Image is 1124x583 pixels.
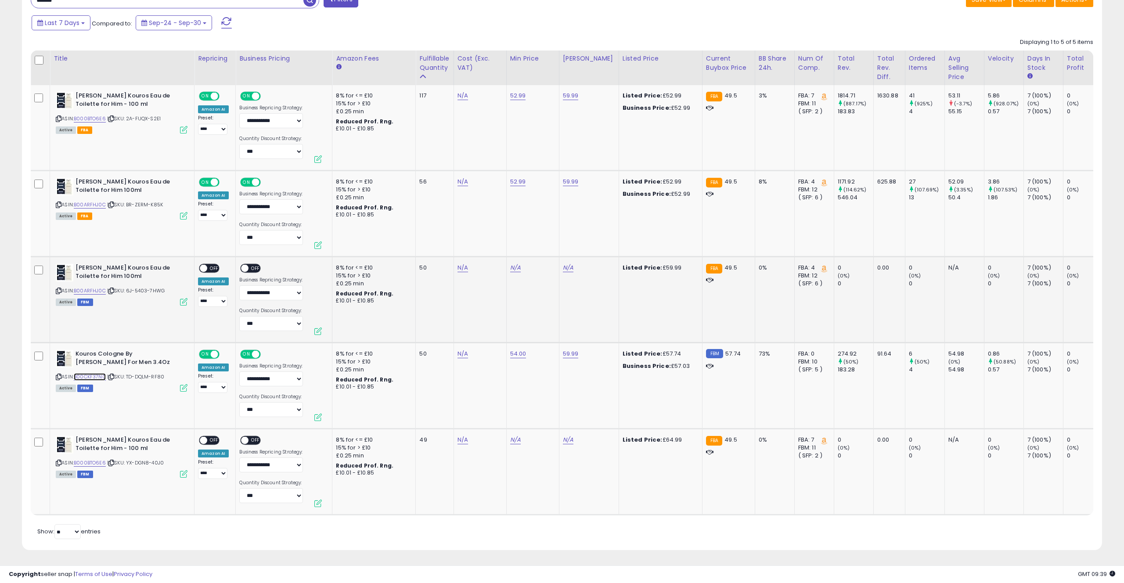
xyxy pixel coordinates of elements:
[1067,108,1102,115] div: 0
[948,264,977,272] div: N/A
[336,108,409,115] div: £0.25 min
[1067,194,1102,202] div: 0
[198,201,229,221] div: Preset:
[706,349,723,358] small: FBM
[9,570,152,579] div: seller snap | |
[988,194,1023,202] div: 1.86
[1067,350,1102,358] div: 0
[75,570,112,578] a: Terms of Use
[838,54,870,72] div: Total Rev.
[798,436,827,444] div: FBA: 7
[336,358,409,366] div: 15% for > £10
[207,265,221,272] span: OFF
[74,459,106,467] a: B000BTO6E6
[759,92,788,100] div: 3%
[239,480,303,486] label: Quantity Discount Strategy:
[877,92,898,100] div: 1630.88
[798,92,827,100] div: FBA: 7
[994,358,1016,365] small: (50.88%)
[838,272,850,279] small: (0%)
[419,54,450,72] div: Fulfillable Quantity
[56,178,73,195] img: 41r5d+StI9L._SL40_.jpg
[948,358,961,365] small: (0%)
[239,105,303,111] label: Business Repricing Strategy:
[798,108,827,115] div: ( SFP: 2 )
[1027,280,1063,288] div: 7 (100%)
[988,350,1023,358] div: 0.86
[623,177,663,186] b: Listed Price:
[954,186,973,193] small: (3.35%)
[724,435,737,444] span: 49.5
[510,54,555,63] div: Min Price
[259,351,274,358] span: OFF
[77,299,93,306] span: FBM
[909,194,944,202] div: 13
[198,54,232,63] div: Repricing
[239,191,303,197] label: Business Repricing Strategy:
[1027,100,1040,107] small: (0%)
[77,212,92,220] span: FBA
[336,290,393,297] b: Reduced Prof. Rng.
[1027,54,1059,72] div: Days In Stock
[77,471,93,478] span: FBM
[706,92,722,101] small: FBA
[419,264,447,272] div: 50
[948,178,984,186] div: 52.09
[56,264,73,281] img: 41r5d+StI9L._SL40_.jpg
[9,570,41,578] strong: Copyright
[239,449,303,455] label: Business Repricing Strategy:
[259,93,274,100] span: OFF
[56,436,187,477] div: ASIN:
[1067,186,1079,193] small: (0%)
[724,91,737,100] span: 49.5
[239,277,303,283] label: Business Repricing Strategy:
[198,115,229,135] div: Preset:
[45,18,79,27] span: Last 7 Days
[458,177,468,186] a: N/A
[988,366,1023,374] div: 0.57
[1067,178,1102,186] div: 0
[239,363,303,369] label: Business Repricing Strategy:
[107,201,163,208] span: | SKU: BR-ZERM-K85K
[510,349,526,358] a: 54.00
[909,272,921,279] small: (0%)
[1067,92,1102,100] div: 0
[74,287,106,295] a: B00ARFHJ0C
[623,178,695,186] div: £52.99
[198,277,229,285] div: Amazon AI
[74,373,106,381] a: B00CKF37N0
[988,54,1020,63] div: Velocity
[200,93,211,100] span: ON
[510,91,526,100] a: 52.99
[877,54,901,82] div: Total Rev. Diff.
[510,435,521,444] a: N/A
[623,91,663,100] b: Listed Price:
[32,15,90,30] button: Last 7 Days
[336,350,409,358] div: 8% for <= £10
[198,459,229,479] div: Preset:
[336,376,393,383] b: Reduced Prof. Rng.
[843,186,866,193] small: (114.62%)
[336,469,409,477] div: £10.01 - £10.85
[838,452,873,460] div: 0
[336,100,409,108] div: 15% for > £10
[563,435,573,444] a: N/A
[798,350,827,358] div: FBA: 0
[909,54,941,72] div: Ordered Items
[336,118,393,125] b: Reduced Prof. Rng.
[988,444,1000,451] small: (0%)
[198,450,229,457] div: Amazon AI
[259,179,274,186] span: OFF
[623,362,695,370] div: £57.03
[798,272,827,280] div: FBM: 12
[510,177,526,186] a: 52.99
[759,436,788,444] div: 0%
[759,264,788,272] div: 0%
[798,452,827,460] div: ( SFP: 2 )
[1067,366,1102,374] div: 0
[249,437,263,444] span: OFF
[994,100,1019,107] small: (928.07%)
[877,350,898,358] div: 91.64
[1027,436,1063,444] div: 7 (100%)
[838,350,873,358] div: 274.92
